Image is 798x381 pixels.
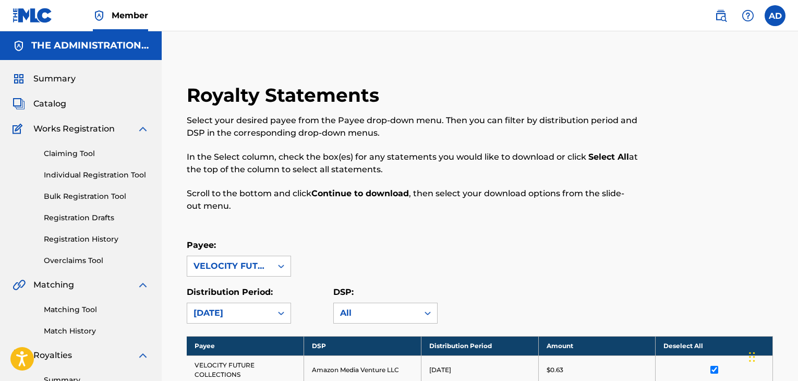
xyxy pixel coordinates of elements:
[538,336,656,355] th: Amount
[547,365,563,375] p: $0.63
[13,98,66,110] a: CatalogCatalog
[656,336,773,355] th: Deselect All
[137,349,149,362] img: expand
[710,5,731,26] a: Public Search
[13,73,76,85] a: SummarySummary
[194,307,265,319] div: [DATE]
[33,123,115,135] span: Works Registration
[187,240,216,250] label: Payee:
[187,151,638,176] p: In the Select column, check the box(es) for any statements you would like to download or click at...
[44,234,149,245] a: Registration History
[746,331,798,381] iframe: Chat Widget
[112,9,148,21] span: Member
[311,188,409,198] strong: Continue to download
[13,349,25,362] img: Royalties
[44,326,149,337] a: Match History
[44,304,149,315] a: Matching Tool
[137,279,149,291] img: expand
[13,123,26,135] img: Works Registration
[93,9,105,22] img: Top Rightsholder
[333,287,354,297] label: DSP:
[765,5,785,26] div: User Menu
[421,336,538,355] th: Distribution Period
[33,98,66,110] span: Catalog
[44,255,149,266] a: Overclaims Tool
[44,212,149,223] a: Registration Drafts
[742,9,754,22] img: help
[588,152,629,162] strong: Select All
[33,73,76,85] span: Summary
[737,5,758,26] div: Help
[13,73,25,85] img: Summary
[13,8,53,23] img: MLC Logo
[187,336,304,355] th: Payee
[44,148,149,159] a: Claiming Tool
[31,40,149,52] h5: THE ADMINISTRATION MP INC
[194,260,265,272] div: VELOCITY FUTURE COLLECTIONS
[340,307,412,319] div: All
[187,84,384,107] h2: Royalty Statements
[13,40,25,52] img: Accounts
[304,336,421,355] th: DSP
[13,98,25,110] img: Catalog
[13,279,26,291] img: Matching
[187,187,638,212] p: Scroll to the bottom and click , then select your download options from the slide-out menu.
[33,349,72,362] span: Royalties
[749,341,755,373] div: Drag
[187,287,273,297] label: Distribution Period:
[769,237,798,322] iframe: Resource Center
[33,279,74,291] span: Matching
[187,114,638,139] p: Select your desired payee from the Payee drop-down menu. Then you can filter by distribution peri...
[44,170,149,181] a: Individual Registration Tool
[44,191,149,202] a: Bulk Registration Tool
[715,9,727,22] img: search
[137,123,149,135] img: expand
